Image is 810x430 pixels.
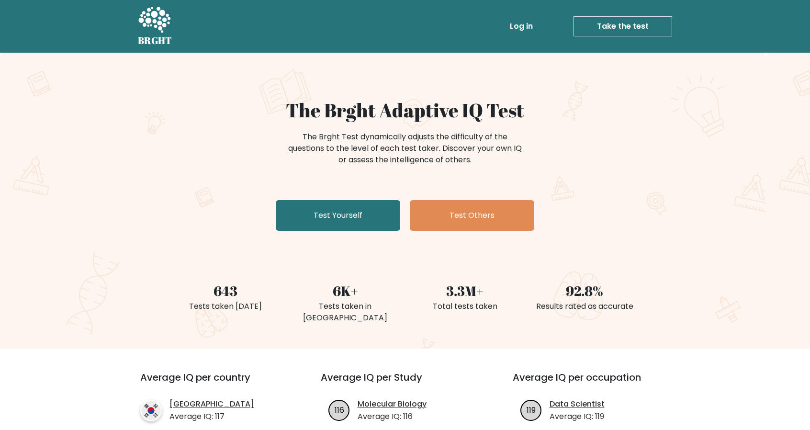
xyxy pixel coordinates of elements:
[169,411,254,422] p: Average IQ: 117
[550,398,605,410] a: Data Scientist
[506,17,537,36] a: Log in
[171,301,280,312] div: Tests taken [DATE]
[334,404,344,415] text: 116
[411,281,519,301] div: 3.3M+
[291,281,399,301] div: 6K+
[410,200,534,231] a: Test Others
[285,131,525,166] div: The Brght Test dynamically adjusts the difficulty of the questions to the level of each test take...
[171,99,639,122] h1: The Brght Adaptive IQ Test
[527,404,536,415] text: 119
[530,281,639,301] div: 92.8%
[530,301,639,312] div: Results rated as accurate
[169,398,254,410] a: [GEOGRAPHIC_DATA]
[138,4,172,49] a: BRGHT
[140,400,162,421] img: country
[513,372,682,395] h3: Average IQ per occupation
[358,411,427,422] p: Average IQ: 116
[321,372,490,395] h3: Average IQ per Study
[574,16,672,36] a: Take the test
[550,411,605,422] p: Average IQ: 119
[140,372,286,395] h3: Average IQ per country
[411,301,519,312] div: Total tests taken
[291,301,399,324] div: Tests taken in [GEOGRAPHIC_DATA]
[358,398,427,410] a: Molecular Biology
[171,281,280,301] div: 643
[276,200,400,231] a: Test Yourself
[138,35,172,46] h5: BRGHT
